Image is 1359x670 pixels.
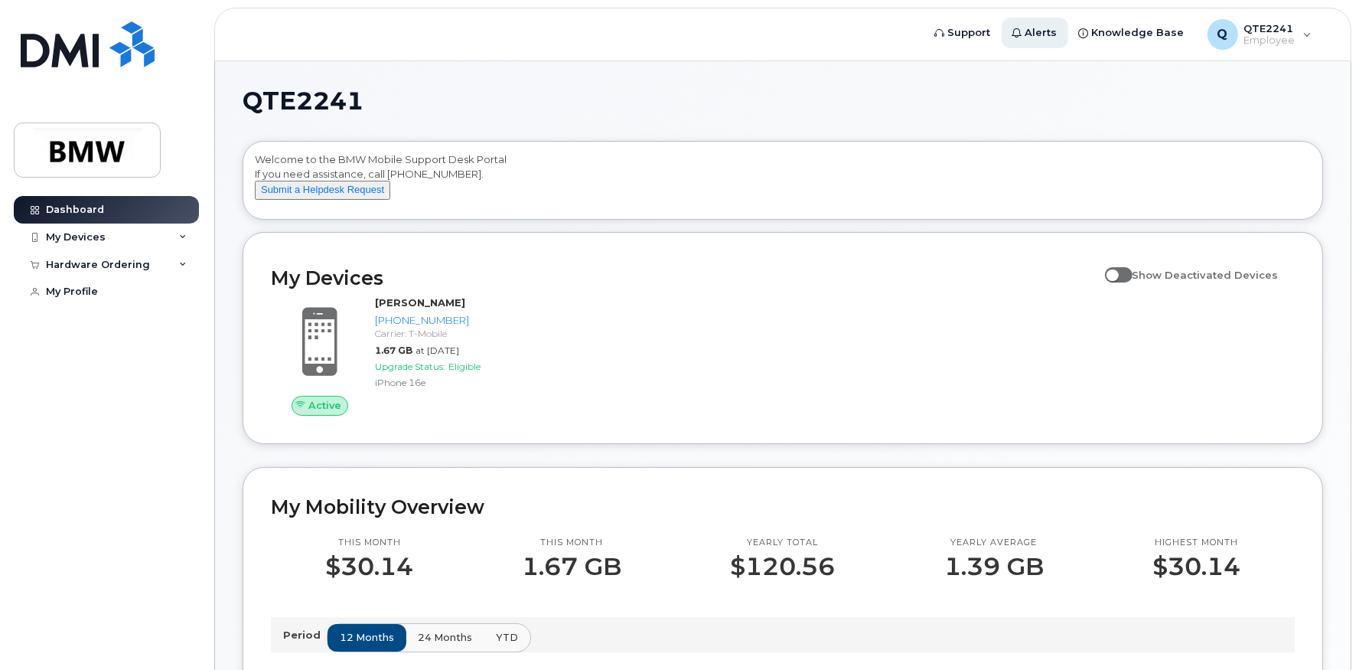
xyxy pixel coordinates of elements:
a: Active[PERSON_NAME][PHONE_NUMBER]Carrier: T-Mobile1.67 GBat [DATE]Upgrade Status:EligibleiPhone 16e [271,296,513,415]
p: Period [283,628,327,642]
p: $30.14 [325,553,413,580]
p: This month [325,537,413,549]
span: at [DATE] [416,345,459,356]
p: Yearly total [731,537,836,549]
strong: [PERSON_NAME] [375,296,465,309]
span: 24 months [418,630,472,645]
input: Show Deactivated Devices [1105,260,1117,273]
p: 1.67 GB [522,553,621,580]
span: Upgrade Status: [375,361,445,372]
span: Eligible [448,361,481,372]
h2: My Devices [271,266,1097,289]
iframe: Messenger Launcher [1292,603,1348,659]
p: This month [522,537,621,549]
span: QTE2241 [243,90,363,113]
div: iPhone 16e [375,376,507,389]
p: $30.14 [1152,553,1240,580]
a: Submit a Helpdesk Request [255,183,390,195]
span: Active [308,398,341,413]
div: Carrier: T-Mobile [375,327,507,340]
div: Welcome to the BMW Mobile Support Desk Portal If you need assistance, call [PHONE_NUMBER]. [255,152,1311,214]
p: Yearly average [944,537,1044,549]
p: Highest month [1152,537,1240,549]
button: Submit a Helpdesk Request [255,181,390,200]
span: Show Deactivated Devices [1132,269,1279,281]
span: 1.67 GB [375,345,412,356]
p: 1.39 GB [944,553,1044,580]
h2: My Mobility Overview [271,495,1295,518]
div: [PHONE_NUMBER] [375,313,507,328]
p: $120.56 [731,553,836,580]
span: YTD [496,630,518,645]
